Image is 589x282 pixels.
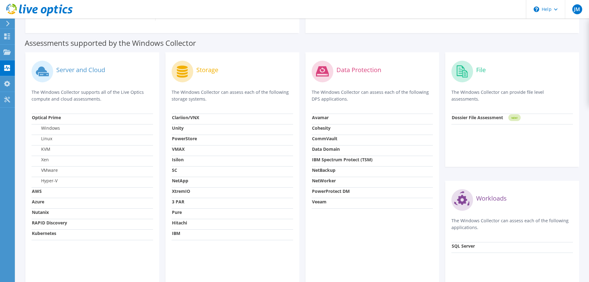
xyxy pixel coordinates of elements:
[312,157,373,163] strong: IBM Spectrum Protect (TSM)
[32,157,49,163] label: Xen
[32,230,56,236] strong: Kubernetes
[452,115,503,120] strong: Dossier File Assessment
[312,136,337,141] strong: CommVault
[172,115,199,120] strong: Clariion/VNX
[312,167,335,173] strong: NetBackup
[56,67,105,73] label: Server and Cloud
[312,125,331,131] strong: Cohesity
[32,115,61,120] strong: Optical Prime
[172,157,184,163] strong: Isilon
[312,89,433,102] p: The Windows Collector can assess each of the following DPS applications.
[25,40,196,46] label: Assessments supported by the Windows Collector
[172,146,185,152] strong: VMAX
[451,217,573,231] p: The Windows Collector can assess each of the following applications.
[32,220,67,226] strong: RAPID Discovery
[172,89,293,102] p: The Windows Collector can assess each of the following storage systems.
[32,199,44,205] strong: Azure
[172,136,197,141] strong: PowerStore
[312,178,336,184] strong: NetWorker
[172,230,180,236] strong: IBM
[32,125,60,131] label: Windows
[452,243,475,249] strong: SQL Server
[32,167,58,173] label: VMware
[534,7,539,12] svg: \n
[476,195,507,202] label: Workloads
[172,188,190,194] strong: XtremIO
[312,188,350,194] strong: PowerProtect DM
[172,209,182,215] strong: Pure
[32,188,42,194] strong: AWS
[172,178,188,184] strong: NetApp
[336,67,381,73] label: Data Protection
[172,220,187,226] strong: Hitachi
[476,67,486,73] label: File
[32,209,49,215] strong: Nutanix
[32,178,58,184] label: Hyper-V
[312,199,327,205] strong: Veeam
[172,125,184,131] strong: Unity
[32,146,50,152] label: KVM
[172,199,184,205] strong: 3 PAR
[32,136,52,142] label: Linux
[451,89,573,102] p: The Windows Collector can provide file level assessments.
[312,115,329,120] strong: Avamar
[511,116,518,119] tspan: NEW!
[172,167,177,173] strong: SC
[312,146,340,152] strong: Data Domain
[196,67,218,73] label: Storage
[572,4,582,14] span: JM
[32,89,153,102] p: The Windows Collector supports all of the Live Optics compute and cloud assessments.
